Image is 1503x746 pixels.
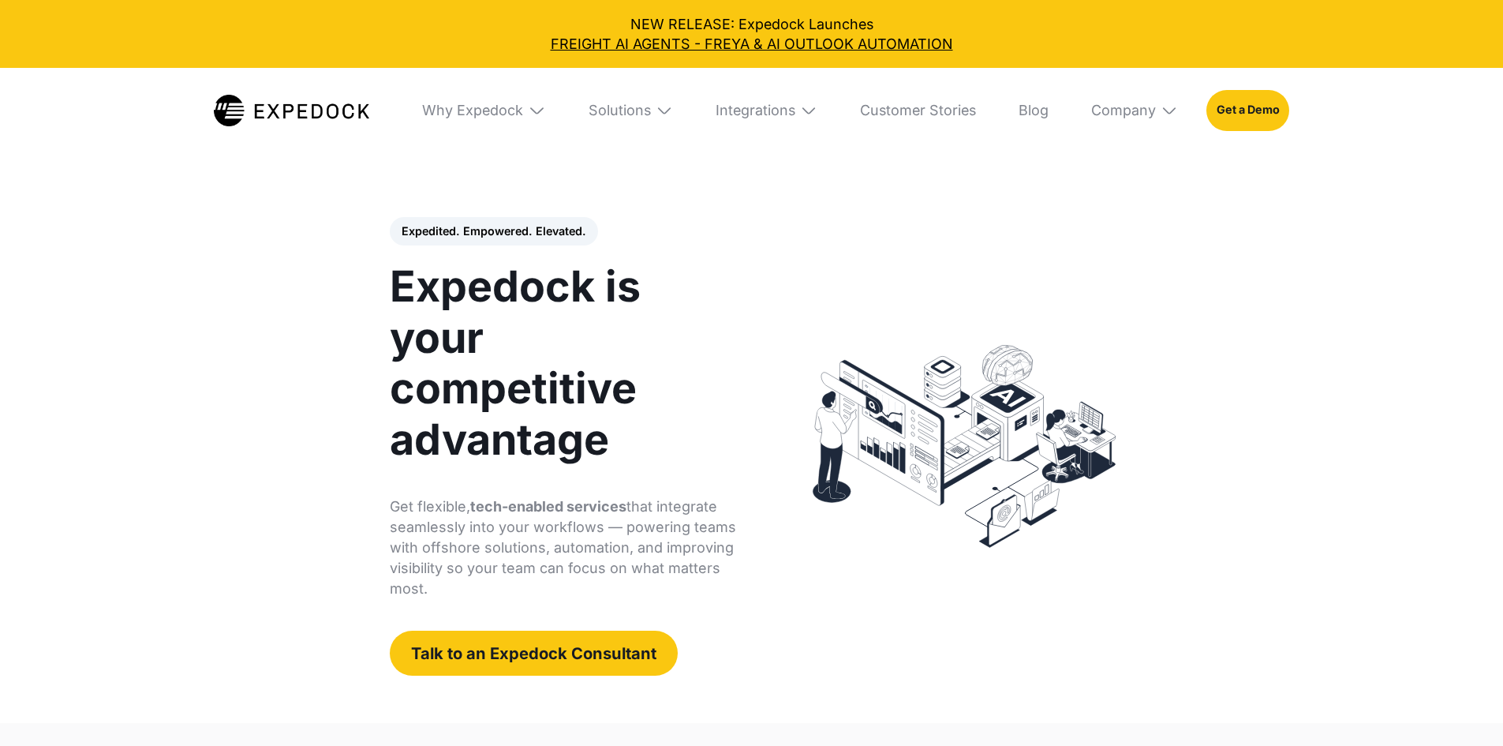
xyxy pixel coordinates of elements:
a: Get a Demo [1206,90,1289,131]
strong: tech-enabled services [470,498,626,515]
div: Why Expedock [408,68,559,153]
a: Customer Stories [846,68,990,153]
div: Solutions [589,102,651,119]
a: Talk to an Expedock Consultant [390,631,678,675]
p: Get flexible, that integrate seamlessly into your workflows — powering teams with offshore soluti... [390,497,739,599]
div: Company [1091,102,1156,119]
div: Integrations [701,68,832,153]
div: Solutions [574,68,687,153]
div: Integrations [716,102,795,119]
div: Why Expedock [422,102,523,119]
div: Company [1077,68,1192,153]
h1: Expedock is your competitive advantage [390,261,739,465]
a: Blog [1004,68,1063,153]
a: FREIGHT AI AGENTS - FREYA & AI OUTLOOK AUTOMATION [14,34,1489,54]
div: NEW RELEASE: Expedock Launches [14,14,1489,54]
